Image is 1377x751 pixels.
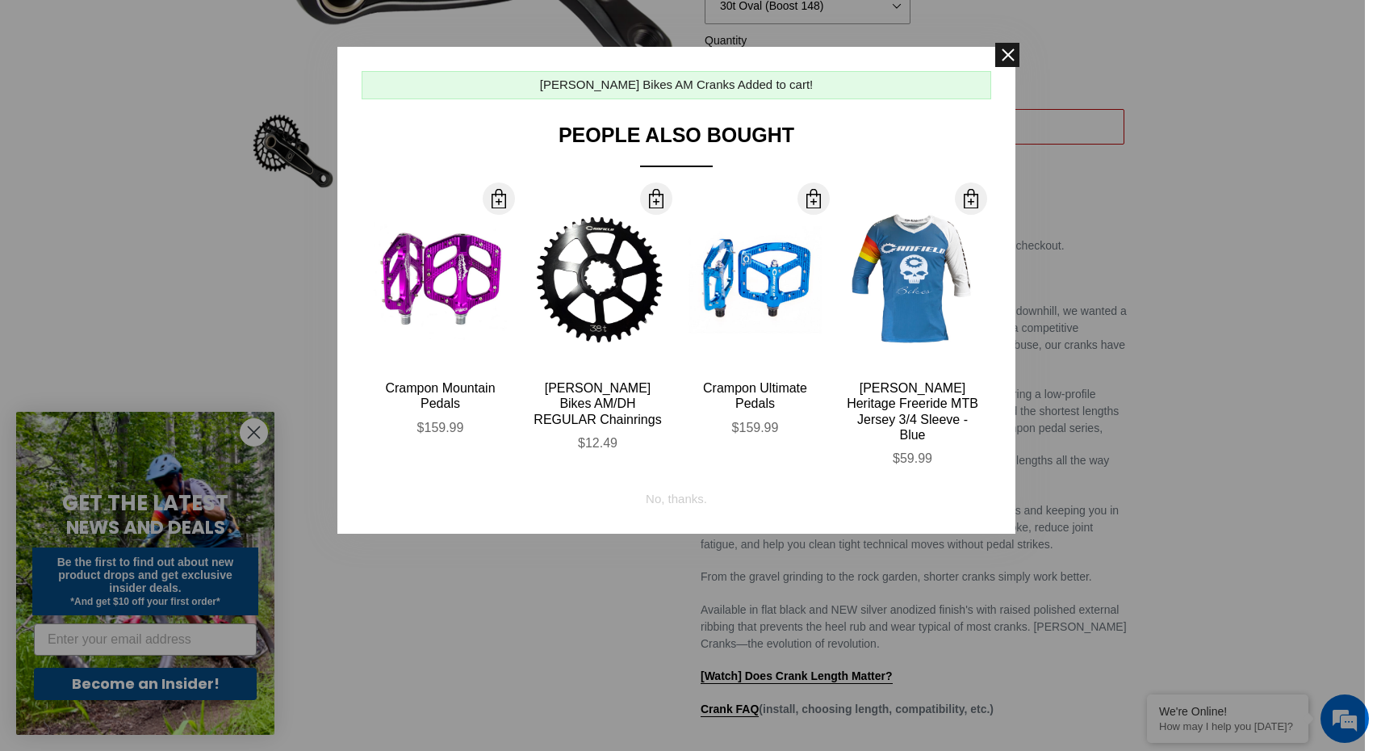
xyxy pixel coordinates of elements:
[417,421,464,434] span: $159.99
[362,124,991,167] div: People Also Bought
[646,478,707,509] div: No, thanks.
[688,380,822,411] div: Crampon Ultimate Pedals
[846,213,979,346] img: Canfield-Hertiage-Jersey-Blue-Front_large.jpg
[18,89,42,113] div: Navigation go back
[578,436,617,450] span: $12.49
[374,380,507,411] div: Crampon Mountain Pedals
[374,213,507,346] img: Canfield-Crampon-Mountain-Purple-Shopify_large.jpg
[52,81,92,121] img: d_696896380_company_1647369064580_696896380
[108,90,295,111] div: Chat with us now
[8,441,308,497] textarea: Type your message and hit 'Enter'
[94,203,223,367] span: We're online!
[732,421,779,434] span: $159.99
[265,8,303,47] div: Minimize live chat window
[531,214,664,346] img: 38T_Ring_Back_large.png
[540,76,813,94] div: [PERSON_NAME] Bikes AM Cranks Added to cart!
[688,213,822,346] img: Canfield-Crampon-Ultimate-Blue_large.jpg
[846,380,979,443] div: [PERSON_NAME] Heritage Freeride MTB Jersey 3/4 Sleeve - Blue
[531,380,664,427] div: [PERSON_NAME] Bikes AM/DH REGULAR Chainrings
[893,451,932,465] span: $59.99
